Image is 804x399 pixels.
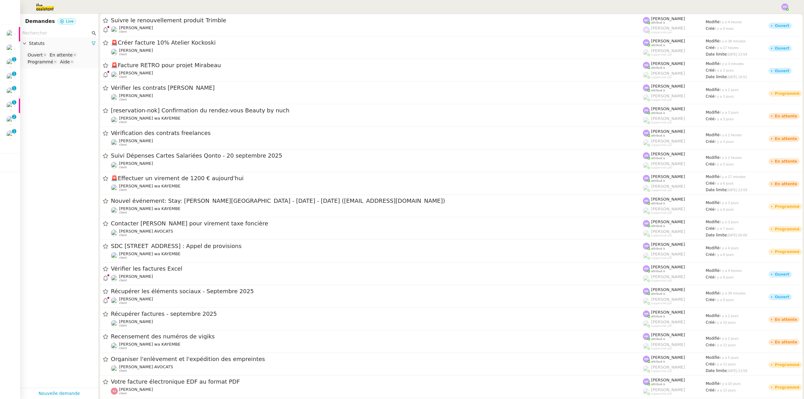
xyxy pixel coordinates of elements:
span: Date limite [706,233,726,237]
div: En attente [775,159,797,163]
span: [PERSON_NAME] AVOCATS [119,229,173,234]
span: [PERSON_NAME] [119,297,153,301]
div: Ouvert [28,52,43,58]
span: Vérification des contrats freelances [111,130,643,136]
span: [PERSON_NAME] wa KAYEMBE [119,251,181,256]
span: Effectuer un virement de 1200 € aujourd'hui [111,175,643,181]
span: suppervisé par [651,234,672,237]
app-user-label: attribué à [643,16,706,24]
span: 🚨 [111,175,118,181]
span: [PERSON_NAME] [119,48,153,53]
span: il y a 6 jours [714,182,734,185]
span: Créé [706,26,714,31]
span: [PERSON_NAME] [651,116,685,121]
span: il y a 4 heures [720,269,742,272]
span: suppervisé par [651,143,672,147]
app-user-label: suppervisé par [643,184,706,192]
app-user-label: attribué à [643,287,706,295]
span: Créé [706,298,714,302]
span: client [119,98,127,101]
div: En attente [50,52,73,58]
app-user-label: suppervisé par [643,252,706,260]
span: suppervisé par [651,302,672,305]
div: Ouvert [775,69,789,73]
span: attribué à [651,134,665,137]
span: il y a 4 heures [720,20,742,24]
nz-select-item: Ouvert [26,52,47,58]
app-user-label: suppervisé par [643,94,706,102]
span: Modifié [706,336,720,341]
span: [PERSON_NAME] [119,93,153,98]
span: SDC [STREET_ADDRESS] : Appel de provisions [111,243,643,249]
span: [DATE] 23:59 [726,53,747,56]
span: suppervisé par [651,211,672,215]
img: users%2F47wLulqoDhMx0TTMwUcsFP5V2A23%2Favatar%2Fnokpict-removebg-preview-removebg-preview.png [111,116,118,123]
img: users%2FfjlNmCTkLiVoA3HQjY3GA5JXGxb2%2Favatar%2Fstarofservice_97480retdsc0392.png [6,116,15,125]
span: attribué à [651,21,665,24]
span: Modifié [706,220,720,224]
span: client [119,211,127,214]
span: Modifié [706,62,720,66]
span: Modifié [706,291,720,295]
app-user-label: attribué à [643,152,706,160]
app-user-label: attribué à [643,174,706,182]
span: attribué à [651,111,665,115]
span: il y a 6 jours [714,208,734,211]
span: il y a 3 jours [714,95,734,98]
img: users%2FyQfMwtYgTqhRP2YHWHmG2s2LYaD3%2Favatar%2Fprofile-pic.png [643,49,650,56]
span: [PERSON_NAME] [651,26,685,30]
span: [PERSON_NAME] [651,197,685,202]
p: 1 [13,72,15,77]
img: users%2FfjlNmCTkLiVoA3HQjY3GA5JXGxb2%2Favatar%2Fstarofservice_97480retdsc0392.png [111,26,118,33]
span: [DATE] 23:59 [726,188,747,192]
span: Recensement des numéros de vigiks [111,334,643,339]
app-user-label: suppervisé par [643,26,706,34]
span: suppervisé par [651,53,672,57]
img: svg [643,62,650,69]
span: [PERSON_NAME] [651,207,685,211]
span: attribué à [651,89,665,92]
div: Ouvert [775,24,789,28]
app-user-label: attribué à [643,332,706,341]
span: client [119,75,127,79]
span: client [119,324,127,327]
span: Modifié [706,110,720,115]
span: [PERSON_NAME] [651,274,685,279]
span: Créer facture 10% Atelier Kockoski [111,40,643,46]
app-user-label: suppervisé par [643,161,706,170]
img: users%2FyQfMwtYgTqhRP2YHWHmG2s2LYaD3%2Favatar%2Fprofile-pic.png [643,230,650,237]
span: il y a 39 minutes [720,292,746,295]
span: il y a 7 jours [714,227,734,230]
img: users%2FfjlNmCTkLiVoA3HQjY3GA5JXGxb2%2Favatar%2Fstarofservice_97480retdsc0392.png [111,71,118,78]
img: users%2FutyFSk64t3XkVZvBICD9ZGkOt3Y2%2Favatar%2F51cb3b97-3a78-460b-81db-202cf2efb2f3 [111,139,118,146]
span: [PERSON_NAME] [651,129,685,134]
img: users%2FyQfMwtYgTqhRP2YHWHmG2s2LYaD3%2Favatar%2Fprofile-pic.png [643,298,650,305]
div: En attente [775,182,797,186]
img: svg [643,243,650,250]
img: users%2FyQfMwtYgTqhRP2YHWHmG2s2LYaD3%2Favatar%2Fprofile-pic.png [643,72,650,78]
span: Modifié [706,201,720,205]
input: Rechercher [22,30,90,37]
span: [PERSON_NAME] [651,265,685,269]
img: users%2FyQfMwtYgTqhRP2YHWHmG2s2LYaD3%2Favatar%2Fprofile-pic.png [643,320,650,327]
nz-badge-sup: 2 [12,115,16,119]
span: attribué à [651,66,665,70]
app-user-detailed-label: client [111,48,643,56]
app-user-detailed-label: client [111,206,643,214]
nz-select-item: En attente [48,52,77,58]
span: il y a 2 heures [720,133,742,137]
span: il y a 3 jours [714,69,734,72]
span: client [119,53,127,56]
div: Programmé [775,205,800,208]
app-user-label: suppervisé par [643,116,706,124]
span: Créé [706,117,714,121]
span: il y a 17 minutes [720,175,746,179]
img: users%2FyQfMwtYgTqhRP2YHWHmG2s2LYaD3%2Favatar%2Fprofile-pic.png [643,117,650,124]
span: suppervisé par [651,31,672,34]
span: Créé [706,275,714,279]
app-user-label: attribué à [643,61,706,69]
span: Date limite [706,52,726,57]
img: svg [643,152,650,159]
img: users%2FfjlNmCTkLiVoA3HQjY3GA5JXGxb2%2Favatar%2Fstarofservice_97480retdsc0392.png [6,58,15,67]
img: svg [643,175,650,182]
